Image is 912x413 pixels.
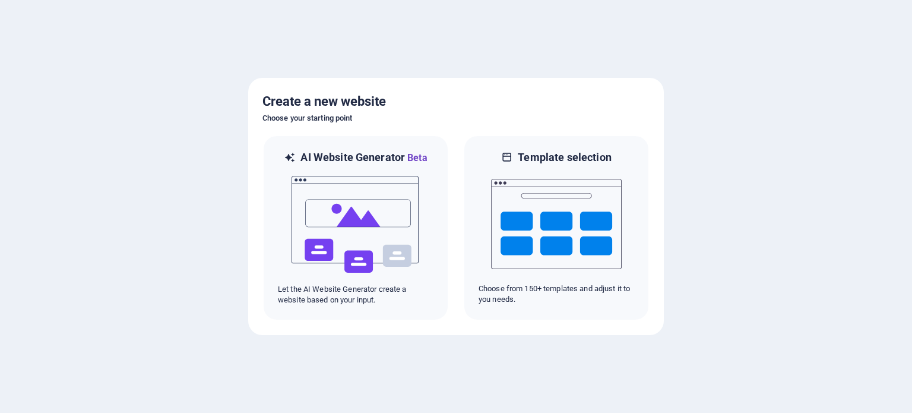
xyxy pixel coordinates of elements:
h6: Choose your starting point [262,111,650,125]
span: Beta [405,152,427,163]
h6: Template selection [518,150,611,165]
p: Choose from 150+ templates and adjust it to you needs. [479,283,634,305]
p: Let the AI Website Generator create a website based on your input. [278,284,433,305]
div: Template selectionChoose from 150+ templates and adjust it to you needs. [463,135,650,321]
img: ai [290,165,421,284]
h6: AI Website Generator [300,150,427,165]
h5: Create a new website [262,92,650,111]
div: AI Website GeneratorBetaaiLet the AI Website Generator create a website based on your input. [262,135,449,321]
